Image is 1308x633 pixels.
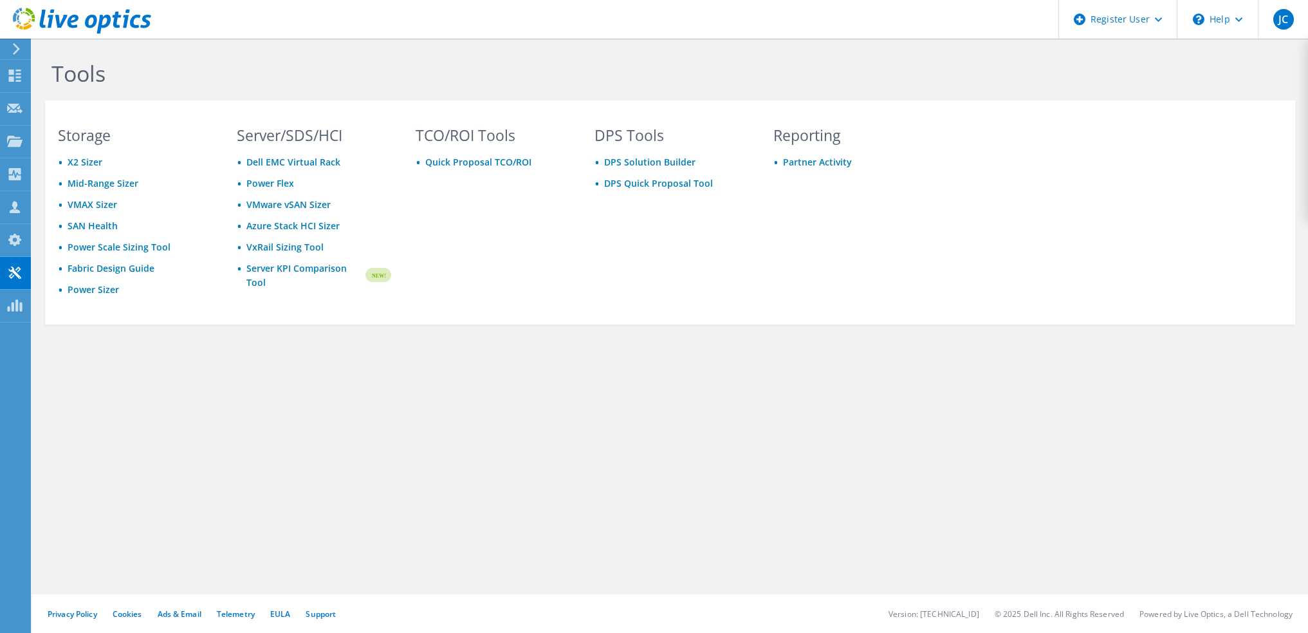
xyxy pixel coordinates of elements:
li: © 2025 Dell Inc. All Rights Reserved [995,609,1124,619]
a: X2 Sizer [68,156,102,168]
a: Cookies [113,609,142,619]
a: DPS Solution Builder [604,156,695,168]
li: Powered by Live Optics, a Dell Technology [1139,609,1293,619]
li: Version: [TECHNICAL_ID] [889,609,979,619]
img: new-badge.svg [364,260,391,290]
a: VMAX Sizer [68,198,117,211]
a: Partner Activity [783,156,852,168]
h3: TCO/ROI Tools [416,128,570,142]
h3: Storage [58,128,212,142]
h1: Tools [51,60,920,87]
a: Power Sizer [68,283,119,296]
a: Server KPI Comparison Tool [246,261,364,290]
a: Fabric Design Guide [68,262,154,274]
a: Privacy Policy [48,609,97,619]
svg: \n [1193,14,1204,25]
a: DPS Quick Proposal Tool [604,177,713,189]
a: Dell EMC Virtual Rack [246,156,340,168]
a: Power Flex [246,177,294,189]
h3: DPS Tools [594,128,749,142]
a: EULA [270,609,290,619]
a: Power Scale Sizing Tool [68,241,170,253]
h3: Server/SDS/HCI [237,128,391,142]
a: Ads & Email [158,609,201,619]
a: SAN Health [68,220,118,232]
a: Mid-Range Sizer [68,177,138,189]
a: Azure Stack HCI Sizer [246,220,340,232]
span: JC [1273,9,1294,30]
a: Telemetry [217,609,255,619]
a: Support [306,609,336,619]
a: Quick Proposal TCO/ROI [425,156,531,168]
a: VMware vSAN Sizer [246,198,331,211]
h3: Reporting [773,128,928,142]
a: VxRail Sizing Tool [246,241,324,253]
